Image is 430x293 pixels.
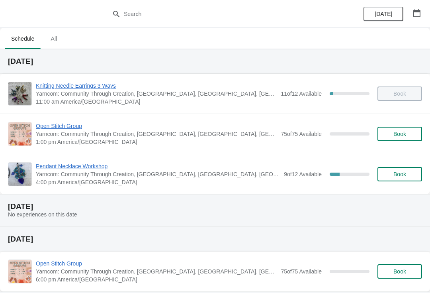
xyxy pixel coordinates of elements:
[8,82,31,105] img: Knitting Needle Earrings 3 Ways | Yarncom: Community Through Creation, Olive Boulevard, Creve Coe...
[377,127,422,141] button: Book
[36,82,277,90] span: Knitting Needle Earrings 3 Ways
[393,268,406,275] span: Book
[8,122,31,146] img: Open Stitch Group | Yarncom: Community Through Creation, Olive Boulevard, Creve Coeur, MO, USA | ...
[8,57,422,65] h2: [DATE]
[36,130,277,138] span: Yarncom: Community Through Creation, [GEOGRAPHIC_DATA], [GEOGRAPHIC_DATA], [GEOGRAPHIC_DATA]
[8,163,31,186] img: Pendant Necklace Workshop | Yarncom: Community Through Creation, Olive Boulevard, Creve Coeur, MO...
[36,90,277,98] span: Yarncom: Community Through Creation, [GEOGRAPHIC_DATA], [GEOGRAPHIC_DATA], [GEOGRAPHIC_DATA]
[281,90,322,97] span: 11 of 12 Available
[364,7,403,21] button: [DATE]
[36,275,277,283] span: 6:00 pm America/[GEOGRAPHIC_DATA]
[36,98,277,106] span: 11:00 am America/[GEOGRAPHIC_DATA]
[36,170,280,178] span: Yarncom: Community Through Creation, [GEOGRAPHIC_DATA], [GEOGRAPHIC_DATA], [GEOGRAPHIC_DATA]
[377,264,422,279] button: Book
[281,268,322,275] span: 75 of 75 Available
[5,31,41,46] span: Schedule
[8,203,422,210] h2: [DATE]
[284,171,322,177] span: 9 of 12 Available
[375,11,392,17] span: [DATE]
[36,138,277,146] span: 1:00 pm America/[GEOGRAPHIC_DATA]
[44,31,64,46] span: All
[36,178,280,186] span: 4:00 pm America/[GEOGRAPHIC_DATA]
[36,122,277,130] span: Open Stitch Group
[281,131,322,137] span: 75 of 75 Available
[36,260,277,267] span: Open Stitch Group
[393,171,406,177] span: Book
[36,267,277,275] span: Yarncom: Community Through Creation, [GEOGRAPHIC_DATA], [GEOGRAPHIC_DATA], [GEOGRAPHIC_DATA]
[377,167,422,181] button: Book
[393,131,406,137] span: Book
[8,260,31,283] img: Open Stitch Group | Yarncom: Community Through Creation, Olive Boulevard, Creve Coeur, MO, USA | ...
[123,7,322,21] input: Search
[8,235,422,243] h2: [DATE]
[36,162,280,170] span: Pendant Necklace Workshop
[8,211,77,218] span: No experiences on this date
